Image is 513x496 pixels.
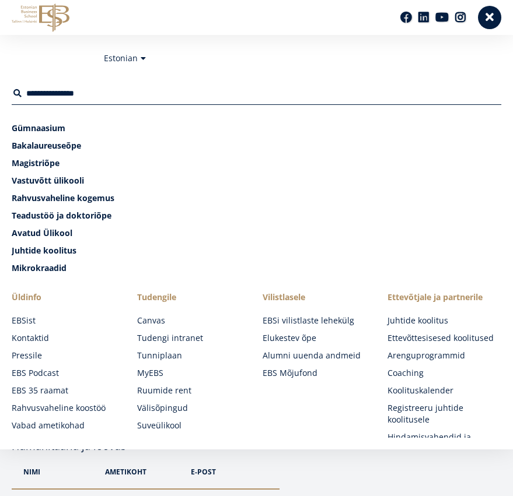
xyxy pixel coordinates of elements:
a: Elukestev õpe [263,332,376,344]
a: Hindamisvahendid ja meetodid [388,431,501,455]
a: Introweek [137,437,251,449]
th: NIMi [12,455,99,489]
span: Juhtide koolitus [12,245,76,256]
span: Magistriõpe [12,157,60,168]
span: Üldinfo [12,291,125,303]
span: Ettevõtjale ja partnerile [388,291,501,303]
a: Magistriõpe [12,157,501,169]
a: Tunniplaan [137,350,251,361]
a: EBSist [12,315,125,326]
a: Juhtide koolitus [12,245,501,256]
a: Rahvusvaheline koostöö [12,402,125,414]
a: Bakalaureuseõpe [12,140,501,152]
span: Vastuvõtt ülikooli [12,175,84,186]
a: Tudengile [137,291,251,303]
a: EBS Podcast [12,367,125,379]
a: Instagram [455,12,466,23]
a: EBS 35 raamat [12,385,125,396]
a: Koolituskalender [388,385,501,396]
a: Youtube [435,12,449,23]
span: Avatud Ülikool [12,227,72,238]
span: Bakalaureuseõpe [12,140,81,151]
a: Facebook [400,12,412,23]
span: Rahvusvaheline kogemus [12,192,114,203]
th: Ametikoht [99,455,184,489]
a: Välisõpingud [137,402,251,414]
a: Gümnaasium [12,122,501,134]
a: EBSi vilistlaste lehekülg [263,315,376,326]
a: Vabad ametikohad [12,420,125,431]
a: Alumni uuenda andmeid [263,350,376,361]
a: Suveülikool [137,420,251,431]
span: Teadustöö ja doktoriõpe [12,210,111,221]
a: Ruumide rent [137,385,251,396]
a: Tudengi intranet [137,332,251,344]
a: Rahvusvaheline kogemus [12,192,501,204]
th: e-post [185,455,280,489]
span: Mikrokraadid [12,262,67,273]
a: Mikrokraadid [12,262,501,274]
a: Registreeru juhtide koolitusele [388,402,501,425]
a: Coaching [388,367,501,379]
a: Ettevõttesisesed koolitused [388,332,501,344]
a: Canvas [137,315,251,326]
span: Vilistlasele [263,291,376,303]
a: Juhtide koolitus [388,315,501,326]
a: Arenguprogrammid [388,350,501,361]
a: EBS Mõjufond [263,367,376,379]
span: Gümnaasium [12,122,65,133]
a: Kontaktid [12,332,125,344]
a: MyEBS [137,367,251,379]
a: ACCA [12,437,125,449]
a: Avatud Ülikool [12,227,501,239]
a: Pressile [12,350,125,361]
a: Vastuvõtt ülikooli [12,175,501,187]
a: Teadustöö ja doktoriõpe [12,210,501,221]
a: Linkedin [418,12,430,23]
